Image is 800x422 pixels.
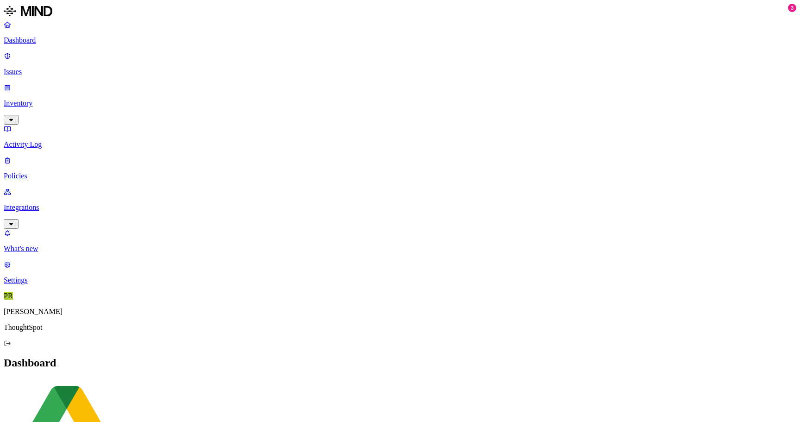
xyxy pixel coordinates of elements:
img: MIND [4,4,52,19]
p: Issues [4,68,796,76]
p: Integrations [4,203,796,212]
a: Issues [4,52,796,76]
p: Policies [4,172,796,180]
a: Settings [4,260,796,284]
h2: Dashboard [4,357,796,369]
a: Integrations [4,188,796,227]
a: Activity Log [4,125,796,149]
p: What's new [4,245,796,253]
div: 3 [788,4,796,12]
p: Activity Log [4,140,796,149]
span: PR [4,292,13,300]
p: ThoughtSpot [4,323,796,332]
a: Dashboard [4,20,796,44]
a: Policies [4,156,796,180]
p: Inventory [4,99,796,107]
a: What's new [4,229,796,253]
a: Inventory [4,83,796,123]
a: MIND [4,4,796,20]
p: Dashboard [4,36,796,44]
p: Settings [4,276,796,284]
